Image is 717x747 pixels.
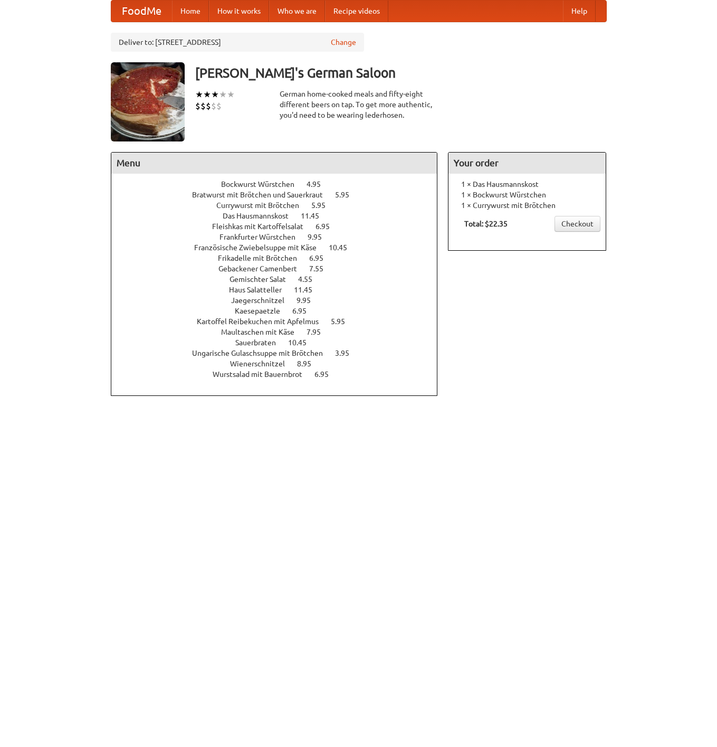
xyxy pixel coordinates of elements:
span: 11.45 [301,212,330,220]
li: ★ [219,89,227,100]
li: 1 × Das Hausmannskost [454,179,600,190]
a: Recipe videos [325,1,388,22]
span: Ungarische Gulaschsuppe mit Brötchen [192,349,333,357]
a: Gebackener Camenbert 7.55 [218,264,343,273]
li: $ [211,100,216,112]
a: Frankfurter Würstchen 9.95 [219,233,341,241]
a: Maultaschen mit Käse 7.95 [221,328,340,336]
span: 9.95 [297,296,321,305]
li: ★ [211,89,219,100]
a: Wienerschnitzel 8.95 [230,360,331,368]
img: angular.jpg [111,62,185,141]
a: How it works [209,1,269,22]
span: Das Hausmannskost [223,212,299,220]
span: Bockwurst Würstchen [221,180,305,188]
li: 1 × Bockwurst Würstchen [454,190,600,200]
span: 8.95 [297,360,322,368]
span: Bratwurst mit Brötchen und Sauerkraut [192,191,333,199]
span: 6.95 [292,307,317,315]
li: $ [195,100,200,112]
span: Fleishkas mit Kartoffelsalat [212,222,314,231]
a: Home [172,1,209,22]
li: $ [200,100,206,112]
span: Frankfurter Würstchen [219,233,306,241]
span: Französische Zwiebelsuppe mit Käse [194,243,327,252]
a: Wurstsalad mit Bauernbrot 6.95 [213,370,348,379]
a: Bockwurst Würstchen 4.95 [221,180,340,188]
span: Maultaschen mit Käse [221,328,305,336]
li: $ [216,100,222,112]
span: Sauerbraten [235,338,286,347]
a: Sauerbraten 10.45 [235,338,326,347]
a: Checkout [555,216,600,232]
a: Ungarische Gulaschsuppe mit Brötchen 3.95 [192,349,369,357]
a: Bratwurst mit Brötchen und Sauerkraut 5.95 [192,191,369,199]
span: Kaesepaetzle [235,307,291,315]
li: 1 × Currywurst mit Brötchen [454,200,600,211]
span: Currywurst mit Brötchen [216,201,310,210]
h3: [PERSON_NAME]'s German Saloon [195,62,607,83]
a: Französische Zwiebelsuppe mit Käse 10.45 [194,243,367,252]
a: Gemischter Salat 4.55 [230,275,332,283]
a: Kartoffel Reibekuchen mit Apfelmus 5.95 [197,317,365,326]
a: Jaegerschnitzel 9.95 [231,296,330,305]
li: ★ [227,89,235,100]
span: 6.95 [314,370,339,379]
span: 5.95 [311,201,336,210]
li: ★ [195,89,203,100]
a: Kaesepaetzle 6.95 [235,307,326,315]
span: 10.45 [329,243,358,252]
a: FoodMe [111,1,172,22]
span: 6.95 [316,222,340,231]
span: Haus Salatteller [229,286,292,294]
span: 5.95 [335,191,360,199]
a: Help [563,1,596,22]
span: 11.45 [294,286,323,294]
a: Who we are [269,1,325,22]
span: Gemischter Salat [230,275,297,283]
a: Currywurst mit Brötchen 5.95 [216,201,345,210]
span: 9.95 [308,233,332,241]
span: Jaegerschnitzel [231,296,295,305]
a: Frikadelle mit Brötchen 6.95 [218,254,343,262]
h4: Menu [111,153,437,174]
a: Das Hausmannskost 11.45 [223,212,339,220]
span: Wurstsalad mit Bauernbrot [213,370,313,379]
span: Kartoffel Reibekuchen mit Apfelmus [197,317,329,326]
li: $ [206,100,211,112]
span: 5.95 [331,317,356,326]
li: ★ [203,89,211,100]
span: 7.95 [307,328,331,336]
a: Change [331,37,356,48]
h4: Your order [448,153,606,174]
div: Deliver to: [STREET_ADDRESS] [111,33,364,52]
a: Fleishkas mit Kartoffelsalat 6.95 [212,222,349,231]
span: 7.55 [309,264,334,273]
span: Frikadelle mit Brötchen [218,254,308,262]
span: 3.95 [335,349,360,357]
a: Haus Salatteller 11.45 [229,286,332,294]
span: 4.95 [307,180,331,188]
span: Gebackener Camenbert [218,264,308,273]
span: 10.45 [288,338,317,347]
span: 4.55 [298,275,323,283]
div: German home-cooked meals and fifty-eight different beers on tap. To get more authentic, you'd nee... [280,89,438,120]
span: 6.95 [309,254,334,262]
span: Wienerschnitzel [230,360,295,368]
b: Total: $22.35 [464,220,508,228]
